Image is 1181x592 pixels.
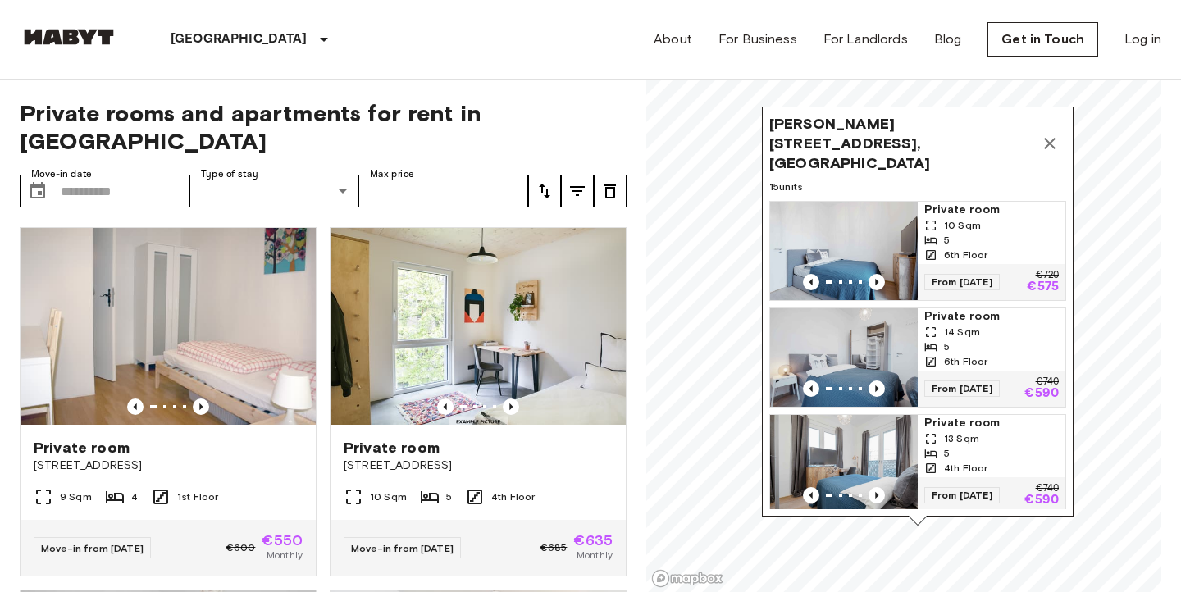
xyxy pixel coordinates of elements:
[577,548,613,562] span: Monthly
[330,227,627,576] a: Marketing picture of unit DE-01-009-02QPrevious imagePrevious imagePrivate room[STREET_ADDRESS]10...
[262,533,303,548] span: €550
[351,542,454,554] span: Move-in from [DATE]
[177,490,218,504] span: 1st Floor
[651,569,723,588] a: Mapbox logo
[718,30,797,49] a: For Business
[370,167,414,181] label: Max price
[267,548,303,562] span: Monthly
[869,274,885,290] button: Previous image
[1024,387,1059,400] p: €590
[924,415,1059,431] span: Private room
[869,487,885,503] button: Previous image
[20,29,118,45] img: Habyt
[654,30,692,49] a: About
[803,487,819,503] button: Previous image
[131,490,138,504] span: 4
[770,202,918,300] img: Marketing picture of unit DE-01-008-008-01HF
[34,458,303,474] span: [STREET_ADDRESS]
[924,202,1059,218] span: Private room
[944,325,980,339] span: 14 Sqm
[770,415,918,513] img: Marketing picture of unit DE-01-008-006-03HF
[1124,30,1161,49] a: Log in
[944,354,987,369] span: 6th Floor
[540,540,568,555] span: €685
[31,167,92,181] label: Move-in date
[803,380,819,397] button: Previous image
[924,274,1000,290] span: From [DATE]
[944,339,950,354] span: 5
[503,398,519,415] button: Previous image
[34,438,130,458] span: Private room
[171,30,308,49] p: [GEOGRAPHIC_DATA]
[20,227,317,576] a: Marketing picture of unit DE-01-093-04MPrevious imagePrevious imagePrivate room[STREET_ADDRESS]9 ...
[21,175,54,207] button: Choose date
[331,228,626,425] img: Marketing picture of unit DE-01-009-02Q
[762,107,1074,526] div: Map marker
[344,458,613,474] span: [STREET_ADDRESS]
[924,380,1000,397] span: From [DATE]
[944,431,979,446] span: 13 Sqm
[41,542,144,554] span: Move-in from [DATE]
[944,248,987,262] span: 6th Floor
[769,180,1066,194] span: 15 units
[561,175,594,207] button: tune
[370,490,407,504] span: 10 Sqm
[769,201,1066,301] a: Marketing picture of unit DE-01-008-008-01HFPrevious imagePrevious imagePrivate room10 Sqm56th Fl...
[226,540,256,555] span: €600
[127,398,144,415] button: Previous image
[924,308,1059,325] span: Private room
[769,114,1033,173] span: [PERSON_NAME][STREET_ADDRESS], [GEOGRAPHIC_DATA]
[446,490,452,504] span: 5
[1036,271,1059,280] p: €720
[934,30,962,49] a: Blog
[1027,280,1059,294] p: €575
[491,490,535,504] span: 4th Floor
[769,414,1066,514] a: Marketing picture of unit DE-01-008-006-03HFPrevious imagePrevious imagePrivate room13 Sqm54th Fl...
[344,438,440,458] span: Private room
[944,446,950,461] span: 5
[987,22,1098,57] a: Get in Touch
[573,533,613,548] span: €635
[1036,377,1059,387] p: €740
[770,308,918,407] img: Marketing picture of unit DE-01-008-008-03HF
[201,167,258,181] label: Type of stay
[528,175,561,207] button: tune
[924,487,1000,503] span: From [DATE]
[60,490,92,504] span: 9 Sqm
[769,307,1066,408] a: Marketing picture of unit DE-01-008-008-03HFPrevious imagePrevious imagePrivate room14 Sqm56th Fl...
[1024,494,1059,507] p: €590
[869,380,885,397] button: Previous image
[803,274,819,290] button: Previous image
[437,398,454,415] button: Previous image
[823,30,908,49] a: For Landlords
[20,99,627,155] span: Private rooms and apartments for rent in [GEOGRAPHIC_DATA]
[594,175,627,207] button: tune
[944,233,950,248] span: 5
[944,461,987,476] span: 4th Floor
[193,398,209,415] button: Previous image
[21,228,316,425] img: Marketing picture of unit DE-01-093-04M
[1036,484,1059,494] p: €740
[944,218,981,233] span: 10 Sqm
